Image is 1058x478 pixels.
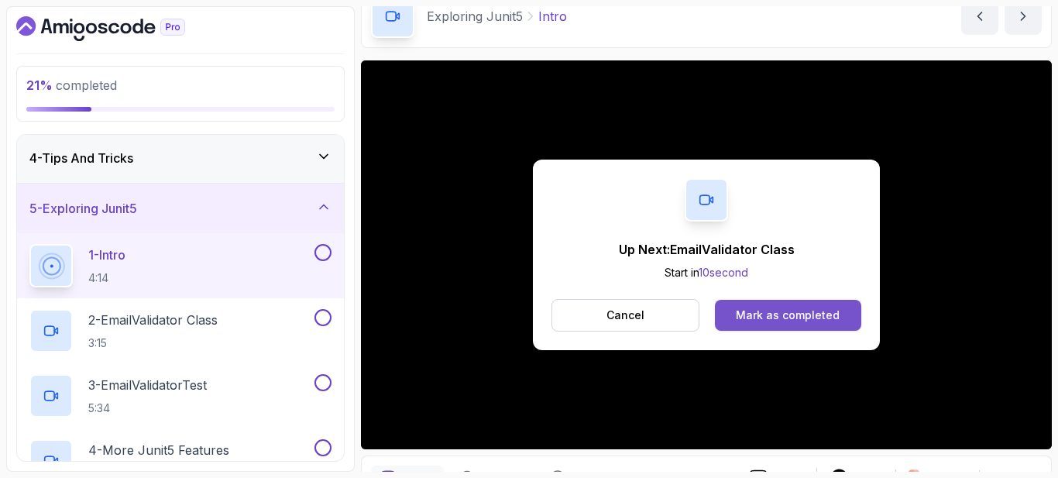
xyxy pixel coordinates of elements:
[715,300,861,331] button: Mark as completed
[29,244,331,287] button: 1-Intro4:14
[88,376,207,394] p: 3 - EmailValidatorTest
[551,299,699,332] button: Cancel
[16,16,221,41] a: Dashboard
[26,77,53,93] span: 21 %
[29,309,331,352] button: 2-EmailValidator Class3:15
[17,184,344,233] button: 5-Exploring Junit5
[26,77,117,93] span: completed
[606,308,644,323] p: Cancel
[88,401,207,416] p: 5:34
[619,240,795,259] p: Up Next: EmailValidator Class
[88,246,125,264] p: 1 - Intro
[361,60,1052,449] iframe: 1 - Intro
[29,199,137,218] h3: 5 - Exploring Junit5
[88,335,218,351] p: 3:15
[29,149,133,167] h3: 4 - Tips And Tricks
[29,374,331,418] button: 3-EmailValidatorTest5:34
[88,270,125,286] p: 4:14
[427,7,523,26] p: Exploring Junit5
[88,441,229,459] p: 4 - More Junit5 Features
[538,7,567,26] p: Intro
[17,133,344,183] button: 4-Tips And Tricks
[88,311,218,329] p: 2 - EmailValidator Class
[699,266,748,279] span: 10 second
[619,265,795,280] p: Start in
[736,308,840,323] div: Mark as completed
